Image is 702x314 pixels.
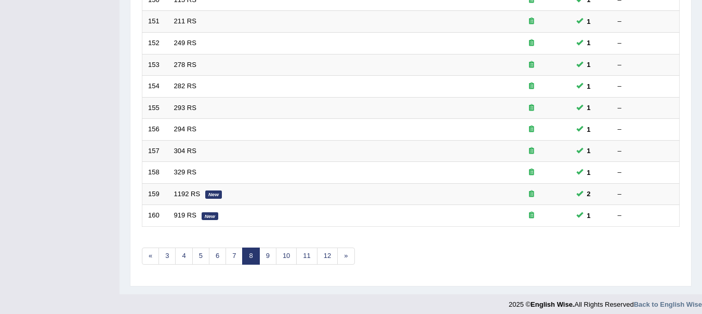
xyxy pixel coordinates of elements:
strong: English Wise. [531,301,574,308]
a: 249 RS [174,39,196,47]
td: 151 [142,11,168,33]
div: Exam occurring question [498,81,565,91]
td: 155 [142,97,168,119]
a: 8 [242,248,259,265]
a: « [142,248,159,265]
a: 6 [209,248,226,265]
div: – [618,17,674,26]
a: 3 [158,248,176,265]
td: 156 [142,119,168,141]
a: 12 [317,248,338,265]
a: 9 [259,248,276,265]
div: Exam occurring question [498,60,565,70]
a: 919 RS [174,211,196,219]
div: – [618,125,674,134]
em: New [205,190,222,199]
em: New [202,212,218,221]
span: You can still take this question [583,16,595,27]
a: 1192 RS [174,190,201,198]
td: 153 [142,54,168,76]
div: Exam occurring question [498,168,565,178]
div: – [618,189,674,199]
div: Exam occurring question [498,103,565,113]
span: You can still take this question [583,81,595,92]
span: You can still take this question [583,210,595,221]
a: 211 RS [174,17,196,25]
a: 293 RS [174,104,196,112]
div: Exam occurring question [498,17,565,26]
div: – [618,103,674,113]
a: 329 RS [174,168,196,176]
a: » [337,248,354,265]
td: 160 [142,205,168,227]
a: 11 [296,248,317,265]
td: 152 [142,32,168,54]
div: 2025 © All Rights Reserved [509,294,702,309]
div: Exam occurring question [498,125,565,134]
span: You can still take this question [583,167,595,178]
div: – [618,38,674,48]
span: You can still take this question [583,59,595,70]
a: 278 RS [174,61,196,69]
div: Exam occurring question [498,211,565,221]
span: You can still take this question [583,37,595,48]
a: 7 [226,248,243,265]
td: 159 [142,183,168,205]
div: – [618,168,674,178]
div: – [618,146,674,156]
td: 157 [142,140,168,162]
div: – [618,81,674,91]
a: 304 RS [174,147,196,155]
span: You can still take this question [583,102,595,113]
a: 10 [276,248,297,265]
span: You can still take this question [583,145,595,156]
a: 294 RS [174,125,196,133]
td: 154 [142,76,168,98]
div: – [618,211,674,221]
a: 5 [192,248,209,265]
div: Exam occurring question [498,38,565,48]
div: – [618,60,674,70]
a: 282 RS [174,82,196,90]
a: Back to English Wise [634,301,702,308]
div: Exam occurring question [498,189,565,199]
span: You can still take this question [583,124,595,135]
div: Exam occurring question [498,146,565,156]
td: 158 [142,162,168,184]
span: You can still take this question [583,188,595,199]
a: 4 [175,248,192,265]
